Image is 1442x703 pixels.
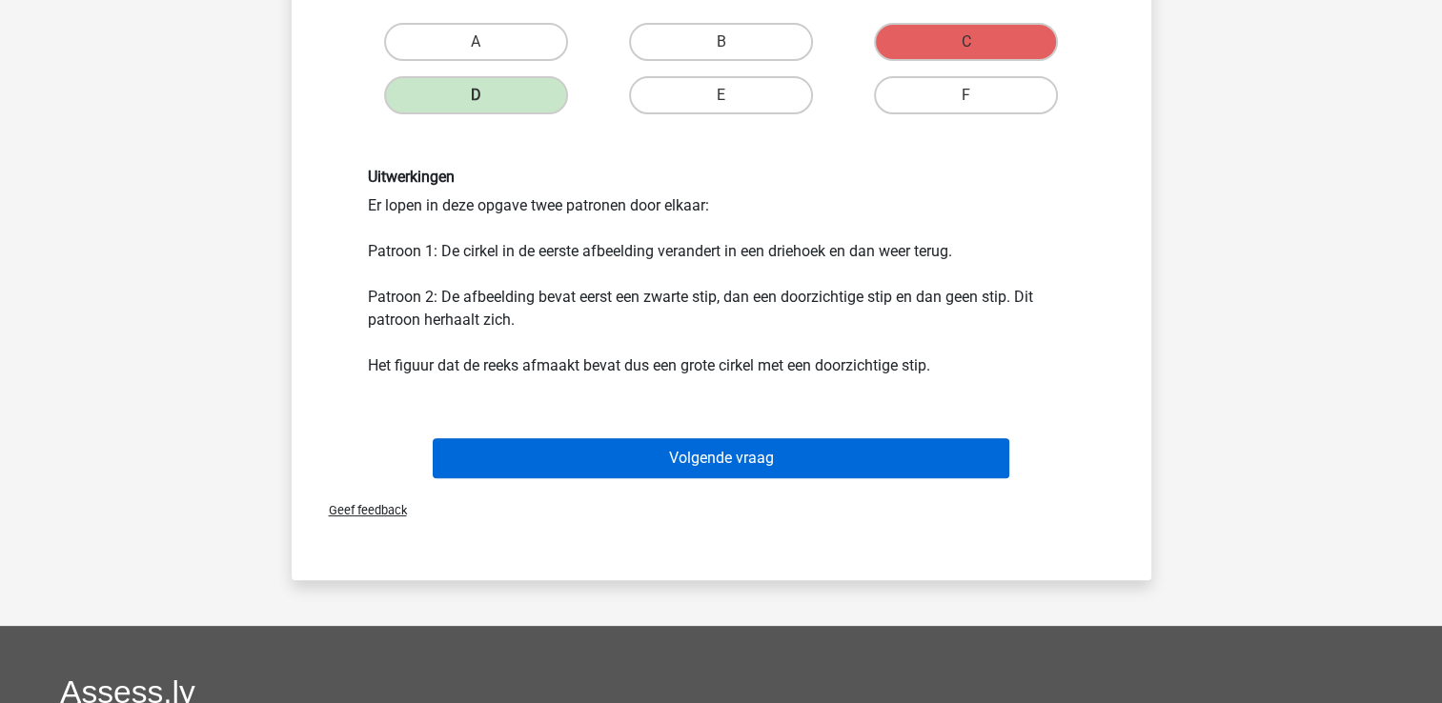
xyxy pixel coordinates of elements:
[354,168,1089,376] div: Er lopen in deze opgave twee patronen door elkaar: Patroon 1: De cirkel in de eerste afbeelding v...
[368,168,1075,186] h6: Uitwerkingen
[433,438,1009,478] button: Volgende vraag
[314,503,407,517] span: Geef feedback
[384,23,568,61] label: A
[629,23,813,61] label: B
[629,76,813,114] label: E
[384,76,568,114] label: D
[874,76,1058,114] label: F
[874,23,1058,61] label: C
